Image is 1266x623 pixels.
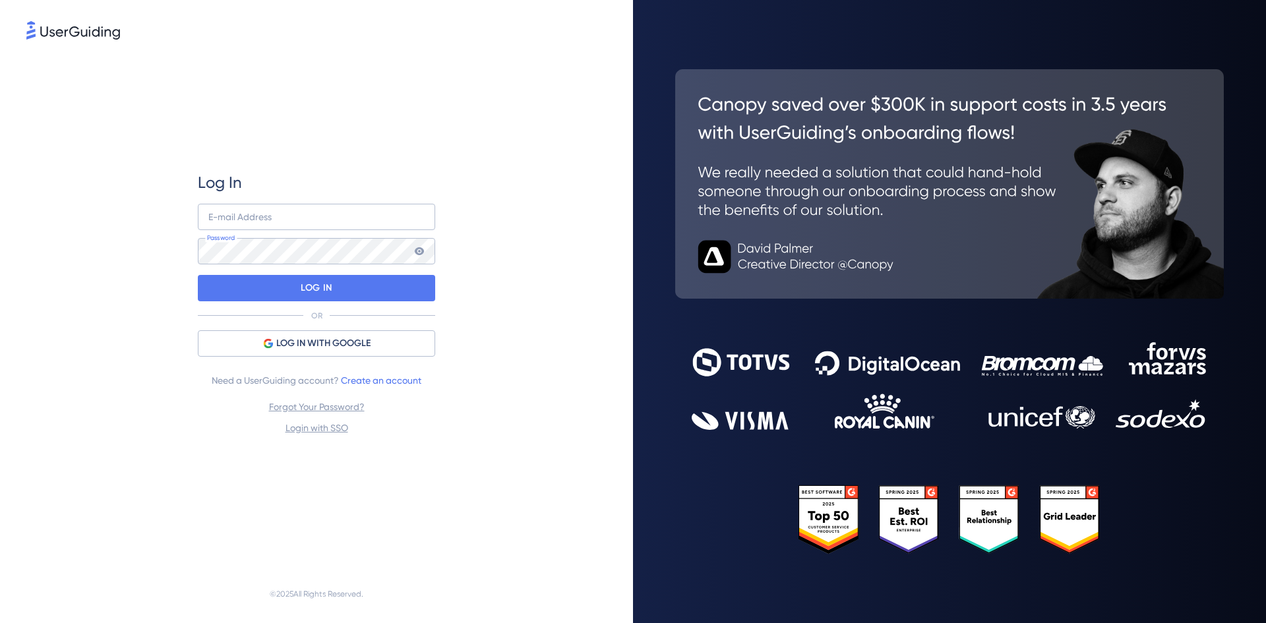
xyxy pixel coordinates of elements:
[212,372,421,388] span: Need a UserGuiding account?
[311,311,322,321] p: OR
[26,21,120,40] img: 8faab4ba6bc7696a72372aa768b0286c.svg
[675,69,1224,299] img: 26c0aa7c25a843aed4baddd2b5e0fa68.svg
[286,423,348,433] a: Login with SSO
[198,204,435,230] input: example@company.com
[276,336,371,351] span: LOG IN WITH GOOGLE
[198,172,242,193] span: Log In
[692,342,1207,430] img: 9302ce2ac39453076f5bc0f2f2ca889b.svg
[341,375,421,386] a: Create an account
[270,586,363,602] span: © 2025 All Rights Reserved.
[799,485,1100,554] img: 25303e33045975176eb484905ab012ff.svg
[301,278,332,299] p: LOG IN
[269,401,365,412] a: Forgot Your Password?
